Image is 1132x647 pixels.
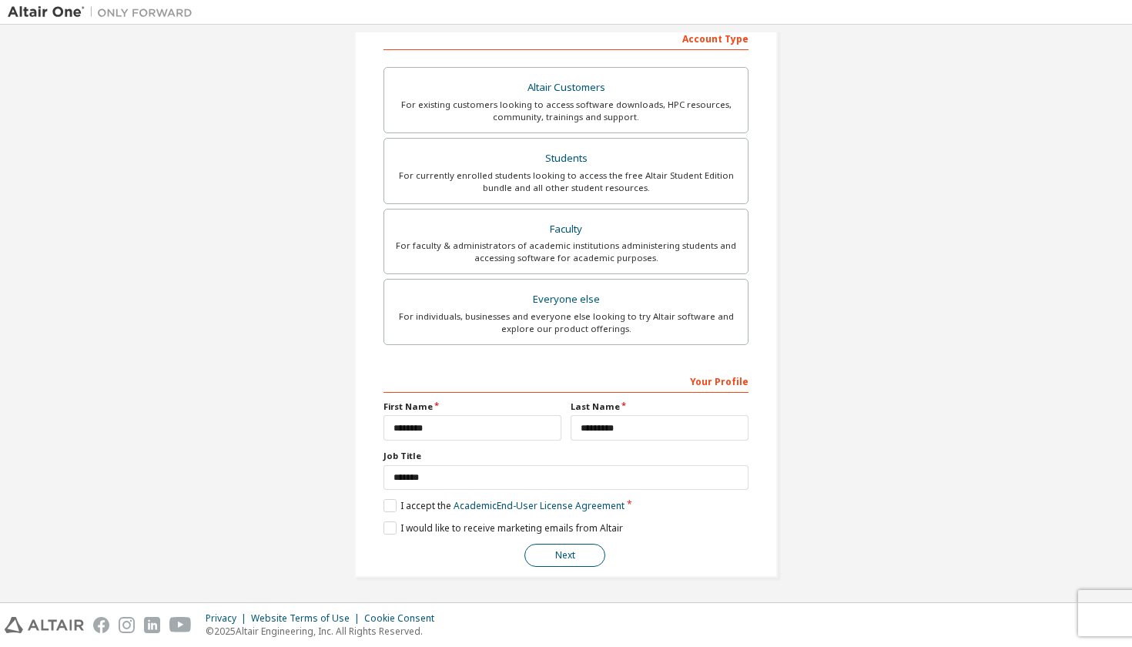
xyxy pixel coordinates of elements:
div: Website Terms of Use [251,612,364,625]
label: First Name [383,401,561,413]
div: Cookie Consent [364,612,444,625]
img: instagram.svg [119,617,135,633]
div: For currently enrolled students looking to access the free Altair Student Edition bundle and all ... [394,169,738,194]
div: Altair Customers [394,77,738,99]
label: I accept the [383,499,625,512]
img: facebook.svg [93,617,109,633]
label: I would like to receive marketing emails from Altair [383,521,623,535]
img: youtube.svg [169,617,192,633]
div: Students [394,148,738,169]
label: Job Title [383,450,749,462]
img: Altair One [8,5,200,20]
div: Privacy [206,612,251,625]
button: Next [524,544,605,567]
img: altair_logo.svg [5,617,84,633]
div: For individuals, businesses and everyone else looking to try Altair software and explore our prod... [394,310,738,335]
div: Faculty [394,219,738,240]
a: Academic End-User License Agreement [454,499,625,512]
div: For existing customers looking to access software downloads, HPC resources, community, trainings ... [394,99,738,123]
label: Last Name [571,401,749,413]
img: linkedin.svg [144,617,160,633]
div: Your Profile [383,368,749,393]
div: For faculty & administrators of academic institutions administering students and accessing softwa... [394,240,738,264]
p: © 2025 Altair Engineering, Inc. All Rights Reserved. [206,625,444,638]
div: Account Type [383,25,749,50]
div: Everyone else [394,289,738,310]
